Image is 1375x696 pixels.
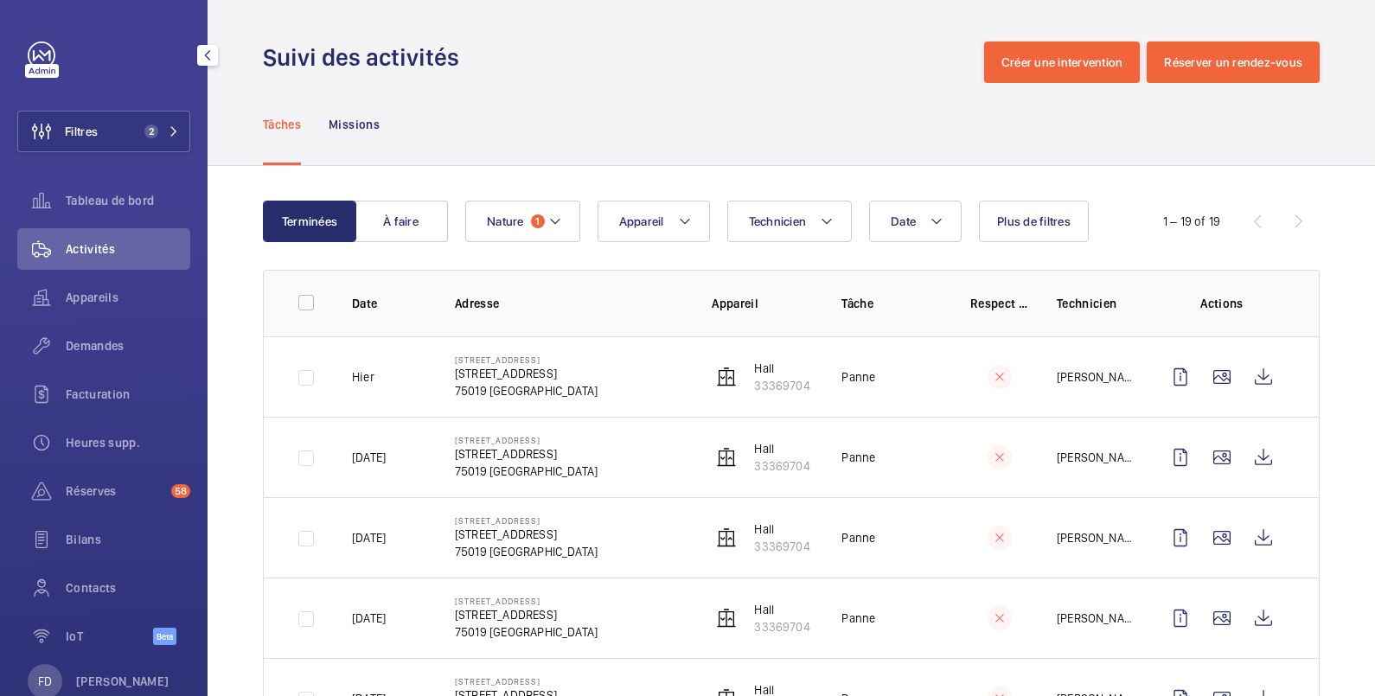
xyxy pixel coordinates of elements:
p: Hall [754,520,809,538]
p: 75019 [GEOGRAPHIC_DATA] [455,382,598,399]
span: Appareils [66,289,190,306]
p: Actions [1160,295,1284,312]
p: [PERSON_NAME] [1057,529,1132,546]
p: [STREET_ADDRESS] [455,596,598,606]
button: Plus de filtres [979,201,1089,242]
span: Nature [487,214,524,228]
p: [STREET_ADDRESS] [455,526,598,543]
p: [PERSON_NAME] [1057,449,1132,466]
span: Plus de filtres [997,214,1071,228]
p: Tâches [263,116,301,133]
span: Date [891,214,916,228]
span: Contacts [66,579,190,597]
p: 75019 [GEOGRAPHIC_DATA] [455,463,598,480]
p: Tâche [841,295,943,312]
button: Nature1 [465,201,580,242]
span: Tableau de bord [66,192,190,209]
span: Heures supp. [66,434,190,451]
h1: Suivi des activités [263,42,470,73]
button: Filtres2 [17,111,190,152]
p: Hall [754,360,809,377]
p: 75019 [GEOGRAPHIC_DATA] [455,623,598,641]
p: [STREET_ADDRESS] [455,365,598,382]
p: 33369704 [754,538,809,555]
p: Missions [329,116,380,133]
span: Demandes [66,337,190,354]
p: 33369704 [754,457,809,475]
p: [PERSON_NAME] [1057,610,1132,627]
span: Filtres [65,123,98,140]
img: elevator.svg [716,608,737,629]
span: 1 [531,214,545,228]
p: Adresse [455,295,684,312]
span: Technicien [749,214,807,228]
span: 58 [171,484,190,498]
span: Beta [153,628,176,645]
p: [DATE] [352,529,386,546]
p: [STREET_ADDRESS] [455,354,598,365]
p: [PERSON_NAME] [76,673,169,690]
p: [DATE] [352,610,386,627]
p: 33369704 [754,377,809,394]
div: 1 – 19 of 19 [1163,213,1220,230]
p: Panne [841,529,875,546]
p: FD [38,673,52,690]
p: [DATE] [352,449,386,466]
button: Terminées [263,201,356,242]
button: Date [869,201,962,242]
button: Appareil [598,201,710,242]
button: Réserver un rendez-vous [1147,42,1320,83]
p: Hier [352,368,374,386]
span: Bilans [66,531,190,548]
p: [STREET_ADDRESS] [455,676,598,686]
button: À faire [355,201,448,242]
p: Date [352,295,427,312]
p: 33369704 [754,618,809,635]
p: Technicien [1057,295,1132,312]
span: Appareil [619,214,664,228]
span: Activités [66,240,190,258]
span: 2 [144,125,158,138]
img: elevator.svg [716,367,737,387]
button: Technicien [727,201,853,242]
p: Panne [841,368,875,386]
p: Appareil [712,295,814,312]
button: Créer une intervention [984,42,1141,83]
p: Respect délai [970,295,1029,312]
span: Facturation [66,386,190,403]
p: 75019 [GEOGRAPHIC_DATA] [455,543,598,560]
p: [STREET_ADDRESS] [455,606,598,623]
img: elevator.svg [716,527,737,548]
p: [STREET_ADDRESS] [455,435,598,445]
span: IoT [66,628,153,645]
p: Hall [754,601,809,618]
p: Hall [754,440,809,457]
p: [STREET_ADDRESS] [455,445,598,463]
p: Panne [841,610,875,627]
img: elevator.svg [716,447,737,468]
p: [PERSON_NAME] [1057,368,1132,386]
p: Panne [841,449,875,466]
p: [STREET_ADDRESS] [455,515,598,526]
span: Réserves [66,482,164,500]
